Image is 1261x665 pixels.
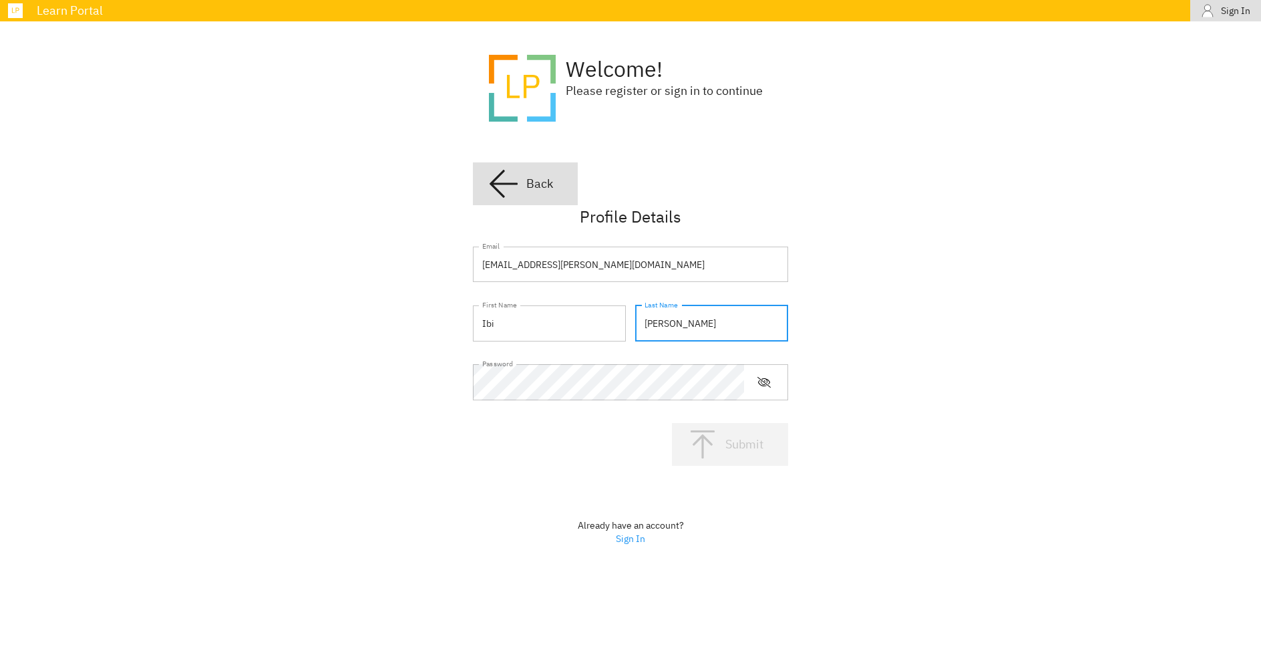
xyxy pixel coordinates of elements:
div: Profile Details [473,205,788,228]
div: Please register or sign in to continue [566,83,763,98]
div: Welcome! [566,55,763,83]
div: Learn Portal [30,5,1190,17]
div: Already have an account? [578,519,684,532]
input: Enter your email [473,247,788,283]
button: show or hide password [749,368,779,397]
button: Back [473,162,578,205]
input: Enter last name [635,305,788,342]
div: Sign In [1221,3,1250,19]
a: Sign In [616,533,645,545]
input: Enter first name [473,305,626,342]
div: Back [526,176,553,191]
